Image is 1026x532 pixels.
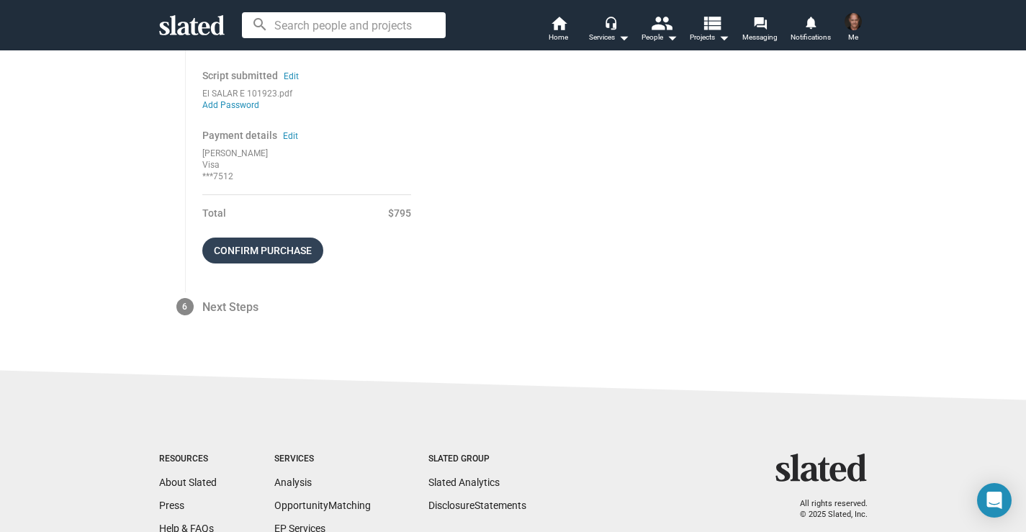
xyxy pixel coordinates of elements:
[274,500,371,511] a: OpportunityMatching
[685,14,735,46] button: Projects
[701,12,721,33] mat-icon: view_list
[715,29,732,46] mat-icon: arrow_drop_down
[202,89,411,100] div: El SALAR E 101923.pdf
[159,477,217,488] a: About Slated
[848,29,858,46] span: Me
[845,13,862,30] img: Pablo Thomas
[791,29,831,46] span: Notifications
[274,454,371,465] div: Services
[534,14,584,46] a: Home
[735,14,786,46] a: Messaging
[690,29,729,46] span: Projects
[202,129,277,143] span: Payment details
[428,500,526,511] a: DisclosureStatements
[642,29,678,46] div: People
[214,238,312,263] span: Confirm purchase
[650,12,671,33] mat-icon: people
[428,477,500,488] a: Slated Analytics
[202,238,323,263] button: Confirm purchase
[589,29,629,46] div: Services
[159,454,217,465] div: Resources
[274,477,312,488] a: Analysis
[584,14,634,46] button: Services
[663,29,680,46] mat-icon: arrow_drop_down
[604,16,617,29] mat-icon: headset_mic
[615,29,632,46] mat-icon: arrow_drop_down
[753,16,767,30] mat-icon: forum
[742,29,778,46] span: Messaging
[182,302,187,312] span: 6
[159,500,184,511] a: Press
[283,131,298,143] a: Edit
[549,29,568,46] span: Home
[785,499,868,520] p: All rights reserved. © 2025 Slated, Inc.
[202,207,226,220] div: Total
[977,483,1012,518] div: Open Intercom Messenger
[242,12,446,38] input: Search people and projects
[202,298,258,315] span: Next Steps
[284,71,299,83] a: Edit
[428,454,526,465] div: Slated Group
[202,148,411,183] div: [PERSON_NAME] Visa ***7512
[550,14,567,32] mat-icon: home
[202,69,278,83] span: Script submitted
[836,10,870,48] button: Pablo ThomasMe
[202,100,259,112] button: Add Password
[804,15,817,29] mat-icon: notifications
[634,14,685,46] button: People
[388,207,411,220] div: $795
[786,14,836,46] a: Notifications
